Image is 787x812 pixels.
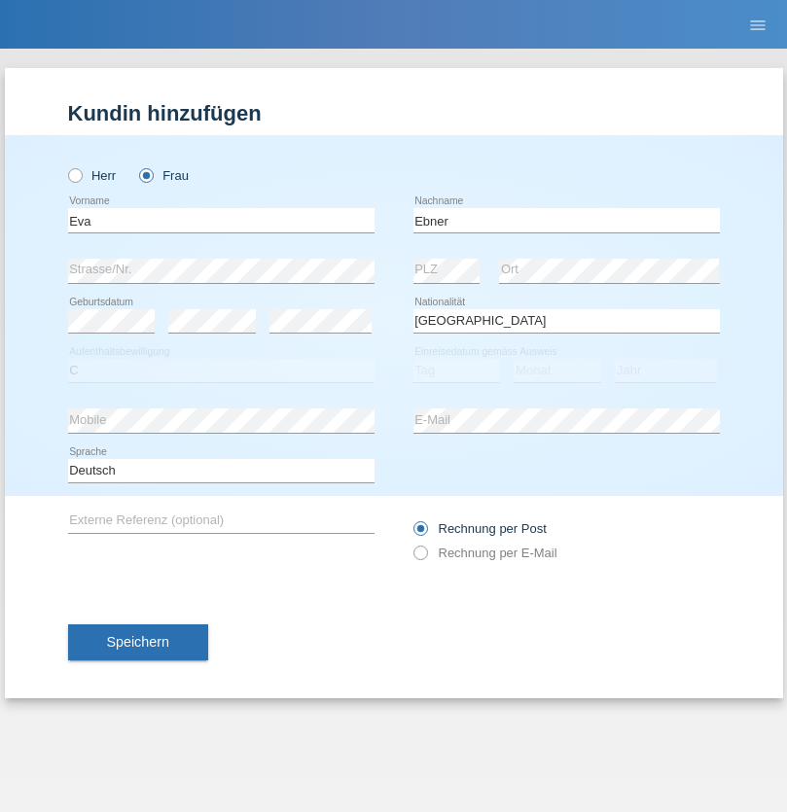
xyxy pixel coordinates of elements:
h1: Kundin hinzufügen [68,101,720,125]
input: Herr [68,168,81,181]
i: menu [748,16,768,35]
span: Speichern [107,634,169,650]
a: menu [738,18,777,30]
label: Herr [68,168,117,183]
button: Speichern [68,624,208,661]
label: Rechnung per E-Mail [413,546,557,560]
input: Rechnung per Post [413,521,426,546]
label: Frau [139,168,189,183]
input: Rechnung per E-Mail [413,546,426,570]
input: Frau [139,168,152,181]
label: Rechnung per Post [413,521,547,536]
